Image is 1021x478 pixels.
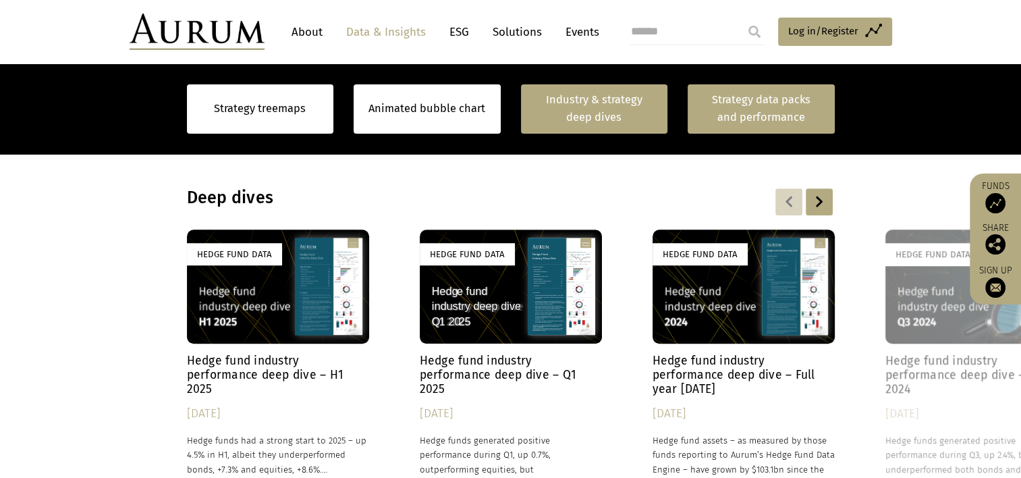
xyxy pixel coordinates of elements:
[653,243,748,265] div: Hedge Fund Data
[985,234,1005,255] img: Share this post
[420,243,515,265] div: Hedge Fund Data
[486,20,549,45] a: Solutions
[653,404,835,423] div: [DATE]
[214,100,306,117] a: Strategy treemaps
[339,20,433,45] a: Data & Insights
[976,223,1014,255] div: Share
[741,18,768,45] input: Submit
[559,20,599,45] a: Events
[778,18,892,46] a: Log in/Register
[130,14,265,50] img: Aurum
[187,433,369,476] p: Hedge funds had a strong start to 2025 – up 4.5% in H1, albeit they underperformed bonds, +7.3% a...
[285,20,329,45] a: About
[443,20,476,45] a: ESG
[420,354,602,396] h4: Hedge fund industry performance deep dive – Q1 2025
[368,100,485,117] a: Animated bubble chart
[187,243,282,265] div: Hedge Fund Data
[521,84,668,134] a: Industry & strategy deep dives
[788,23,858,39] span: Log in/Register
[187,404,369,423] div: [DATE]
[976,265,1014,298] a: Sign up
[187,354,369,396] h4: Hedge fund industry performance deep dive – H1 2025
[688,84,835,134] a: Strategy data packs and performance
[653,354,835,396] h4: Hedge fund industry performance deep dive – Full year [DATE]
[420,404,602,423] div: [DATE]
[187,188,661,208] h3: Deep dives
[985,193,1005,213] img: Access Funds
[885,243,981,265] div: Hedge Fund Data
[985,277,1005,298] img: Sign up to our newsletter
[976,180,1014,213] a: Funds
